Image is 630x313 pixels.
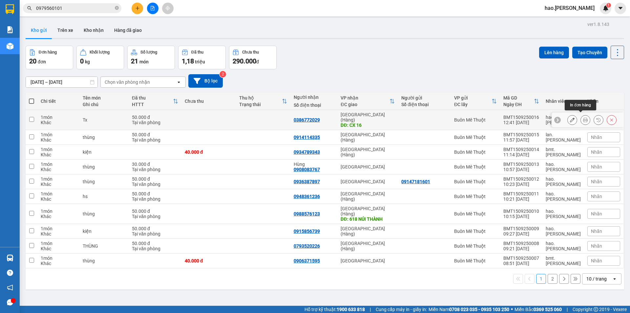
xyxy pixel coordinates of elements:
[503,231,539,236] div: 09:27 [DATE]
[449,307,509,312] strong: 0708 023 035 - 0935 103 250
[587,99,620,104] div: Nhãn
[7,299,13,305] span: message
[503,102,534,107] div: Ngày ĐH
[565,100,596,110] div: In đơn hàng
[341,102,389,107] div: ĐC giao
[41,167,76,172] div: Khác
[150,6,155,11] span: file-add
[451,93,500,110] th: Toggle SortBy
[594,307,598,312] span: copyright
[454,117,497,123] div: Buôn Mê Thuột
[188,74,223,88] button: Bộ lọc
[85,59,90,64] span: kg
[41,176,76,182] div: 1 món
[26,22,52,38] button: Kho gửi
[76,46,124,69] button: Khối lượng0kg
[132,182,178,187] div: Tại văn phòng
[83,135,125,140] div: thùng
[38,59,46,64] span: đơn
[7,270,13,276] span: question-circle
[294,149,320,155] div: 0934789343
[587,21,609,28] div: ver 1.8.143
[572,47,607,58] button: Tạo Chuyến
[500,93,542,110] th: Toggle SortBy
[6,6,16,13] span: Gửi:
[132,167,178,172] div: Tại văn phòng
[132,246,178,251] div: Tại văn phòng
[586,276,607,282] div: 10 / trang
[503,191,539,196] div: BMT1509250011
[139,59,149,64] span: món
[511,308,513,311] span: ⚪️
[341,112,395,123] div: [GEOGRAPHIC_DATA] (Hàng)
[294,162,334,167] div: Hùng
[26,46,73,69] button: Đơn hàng20đơn
[546,99,581,104] div: Nhân viên
[503,95,534,101] div: Mã GD
[7,255,13,261] img: warehouse-icon
[294,102,334,108] div: Số điện thoại
[132,209,178,214] div: 50.000 đ
[429,306,509,313] span: Miền Nam
[591,243,602,249] span: Nhãn
[5,41,73,49] div: 50.000
[147,3,158,14] button: file-add
[132,102,173,107] div: HTTT
[503,214,539,219] div: 10:15 [DATE]
[454,258,497,263] div: Buôn Mê Thuột
[132,137,178,143] div: Tại văn phòng
[129,93,181,110] th: Toggle SortBy
[83,243,125,249] div: THÙNG
[83,149,125,155] div: kiện
[36,5,114,12] input: Tìm tên, số ĐT hoặc mã đơn
[341,179,395,184] div: [GEOGRAPHIC_DATA]
[7,43,13,50] img: warehouse-icon
[41,132,76,137] div: 1 món
[618,5,623,11] span: caret-down
[132,95,173,101] div: Đã thu
[294,229,320,234] div: 0915856739
[591,258,602,263] span: Nhãn
[591,149,602,155] span: Nhãn
[503,132,539,137] div: BMT1509250015
[294,117,320,123] div: 0386772029
[41,226,76,231] div: 1 món
[27,6,32,11] span: search
[591,135,602,140] span: Nhãn
[546,147,581,157] div: bmt.thaison
[41,214,76,219] div: Khác
[539,4,600,12] span: hao.[PERSON_NAME]
[132,3,143,14] button: plus
[341,206,395,216] div: [GEOGRAPHIC_DATA] (Hàng)
[341,164,395,169] div: [GEOGRAPHIC_DATA]
[294,243,320,249] div: 0793520226
[195,59,205,64] span: triệu
[5,42,15,49] span: CR :
[294,167,320,172] div: 0908083767
[41,182,76,187] div: Khác
[341,258,395,263] div: [GEOGRAPHIC_DATA]
[503,167,539,172] div: 10:57 [DATE]
[132,162,178,167] div: 30.000 đ
[503,162,539,167] div: BMT1509250013
[546,241,581,251] div: hao.thaison
[132,191,178,196] div: 50.000 đ
[242,50,259,55] div: Chưa thu
[546,115,581,125] div: hao.thaison
[591,194,602,199] span: Nhãn
[514,306,562,313] span: Miền Bắc
[503,261,539,266] div: 08:51 [DATE]
[607,3,610,8] span: 1
[376,306,427,313] span: Cung cấp máy in - giấy in:
[304,306,365,313] span: Hỗ trợ kỹ thuật:
[603,5,609,11] img: icon-new-feature
[41,231,76,236] div: Khác
[132,132,178,137] div: 50.000 đ
[454,95,492,101] div: VP gửi
[454,243,497,249] div: Buôn Mê Thuột
[176,79,181,85] svg: open
[546,209,581,219] div: hao.thaison
[615,3,626,14] button: caret-down
[41,120,76,125] div: Khác
[83,229,125,234] div: kiện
